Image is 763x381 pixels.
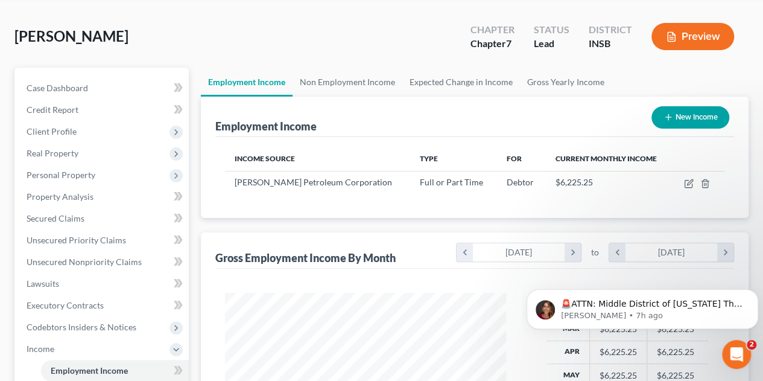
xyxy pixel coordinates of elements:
[293,68,402,97] a: Non Employment Income
[27,83,88,93] span: Case Dashboard
[17,295,189,316] a: Executory Contracts
[609,243,625,261] i: chevron_left
[27,213,84,223] span: Secured Claims
[17,273,189,295] a: Lawsuits
[27,322,136,332] span: Codebtors Insiders & Notices
[27,300,104,310] span: Executory Contracts
[507,177,534,187] span: Debtor
[522,264,763,348] iframe: Intercom notifications message
[27,104,78,115] span: Credit Report
[555,154,656,163] span: Current Monthly Income
[565,243,581,261] i: chevron_right
[507,154,522,163] span: For
[215,251,396,265] div: Gross Employment Income By Month
[17,77,189,99] a: Case Dashboard
[27,170,95,180] span: Personal Property
[17,208,189,229] a: Secured Claims
[651,106,729,129] button: New Income
[235,177,392,187] span: [PERSON_NAME] Petroleum Corporation
[27,191,93,202] span: Property Analysis
[722,340,751,369] iframe: Intercom live chat
[17,99,189,121] a: Credit Report
[17,229,189,251] a: Unsecured Priority Claims
[470,37,514,51] div: Chapter
[235,154,295,163] span: Income Source
[17,251,189,273] a: Unsecured Nonpriority Claims
[520,68,611,97] a: Gross Yearly Income
[625,243,718,261] div: [DATE]
[651,23,734,50] button: Preview
[27,257,142,267] span: Unsecured Nonpriority Claims
[420,154,438,163] span: Type
[17,186,189,208] a: Property Analysis
[473,243,565,261] div: [DATE]
[215,119,317,133] div: Employment Income
[201,68,293,97] a: Employment Income
[27,344,54,354] span: Income
[27,126,77,136] span: Client Profile
[591,246,599,258] span: to
[589,23,632,37] div: District
[14,27,128,45] span: [PERSON_NAME]
[27,235,126,245] span: Unsecured Priority Claims
[546,341,590,363] th: Apr
[27,148,78,158] span: Real Property
[51,365,128,376] span: Employment Income
[534,23,569,37] div: Status
[402,68,520,97] a: Expected Change in Income
[27,278,59,289] span: Lawsuits
[470,23,514,37] div: Chapter
[420,177,483,187] span: Full or Part Time
[647,341,708,363] td: $6,225.25
[457,243,473,261] i: chevron_left
[534,37,569,51] div: Lead
[600,346,637,358] div: $6,225.25
[555,177,592,187] span: $6,225.25
[506,37,511,49] span: 7
[589,37,632,51] div: INSB
[717,243,733,261] i: chevron_right
[747,340,756,350] span: 2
